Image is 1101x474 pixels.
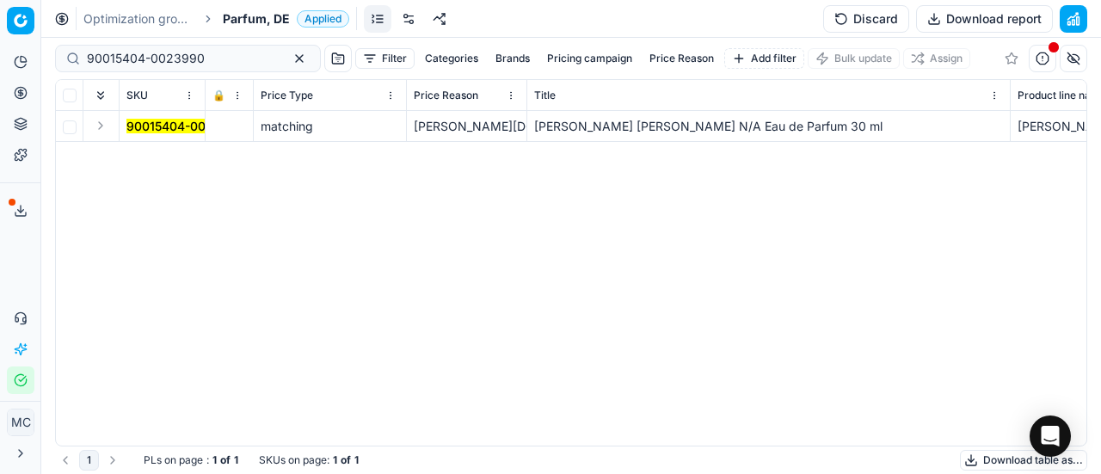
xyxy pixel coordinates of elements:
[55,450,123,471] nav: pagination
[83,10,349,28] nav: breadcrumb
[724,48,804,69] button: Add filter
[212,89,225,102] span: 🔒
[259,453,329,467] span: SKUs on page :
[90,85,111,106] button: Expand all
[414,89,478,102] span: Price Reason
[808,48,900,69] button: Bulk update
[261,118,399,135] div: matching
[87,50,275,67] input: Search by SKU or title
[534,89,556,102] span: Title
[90,115,111,136] button: Expand
[333,453,337,467] strong: 1
[223,10,349,28] span: Parfum, DEApplied
[212,453,217,467] strong: 1
[8,409,34,435] span: MC
[126,118,244,135] button: 90015404-0023990
[126,119,244,133] mark: 90015404-0023990
[354,453,359,467] strong: 1
[643,48,721,69] button: Price Reason
[144,453,238,467] div: :
[234,453,238,467] strong: 1
[540,48,639,69] button: Pricing campaign
[79,450,99,471] button: 1
[823,5,909,33] button: Discard
[903,48,970,69] button: Assign
[414,118,520,135] div: [PERSON_NAME][DOMAIN_NAME]
[144,453,203,467] span: PLs on page
[297,10,349,28] span: Applied
[126,89,148,102] span: SKU
[916,5,1053,33] button: Download report
[960,450,1087,471] button: Download table as...
[220,453,231,467] strong: of
[261,89,313,102] span: Price Type
[355,48,415,69] button: Filter
[489,48,537,69] button: Brands
[55,450,76,471] button: Go to previous page
[223,10,290,28] span: Parfum, DE
[341,453,351,467] strong: of
[418,48,485,69] button: Categories
[1030,416,1071,457] div: Open Intercom Messenger
[534,119,883,133] span: [PERSON_NAME] [PERSON_NAME] N/A Eau de Parfum 30 ml
[102,450,123,471] button: Go to next page
[83,10,194,28] a: Optimization groups
[7,409,34,436] button: MC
